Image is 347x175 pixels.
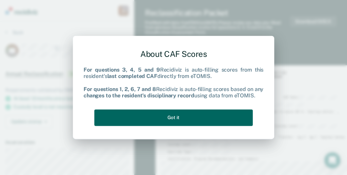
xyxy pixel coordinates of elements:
[84,67,160,73] b: For questions 3, 4, 5 and 9
[84,44,263,64] div: About CAF Scores
[94,109,253,126] button: Got it
[84,67,263,99] div: Recidiviz is auto-filling scores from this resident's directly from eTOMIS. Recidiviz is auto-fil...
[84,92,194,99] b: changes to the resident's disciplinary record
[107,73,157,80] b: last completed CAF
[84,86,156,92] b: For questions 1, 2, 6, 7 and 8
